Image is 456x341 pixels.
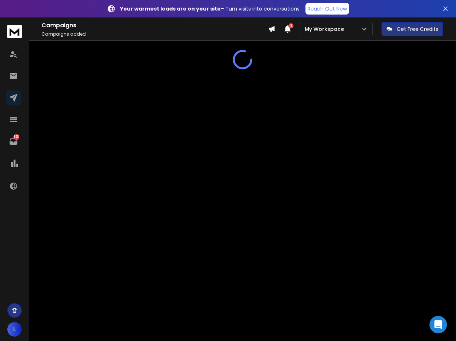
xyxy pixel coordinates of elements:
[7,25,22,38] img: logo
[7,322,22,337] button: L
[381,22,443,36] button: Get Free Credits
[6,134,21,149] a: 323
[120,5,300,12] p: – Turn visits into conversations
[13,134,19,140] p: 323
[41,21,268,30] h1: Campaigns
[305,3,349,15] a: Reach Out Now
[305,25,347,33] p: My Workspace
[308,5,347,12] p: Reach Out Now
[41,31,268,37] p: Campaigns added
[429,316,447,333] div: Open Intercom Messenger
[397,25,438,33] p: Get Free Credits
[120,5,221,12] strong: Your warmest leads are on your site
[288,23,293,28] span: 2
